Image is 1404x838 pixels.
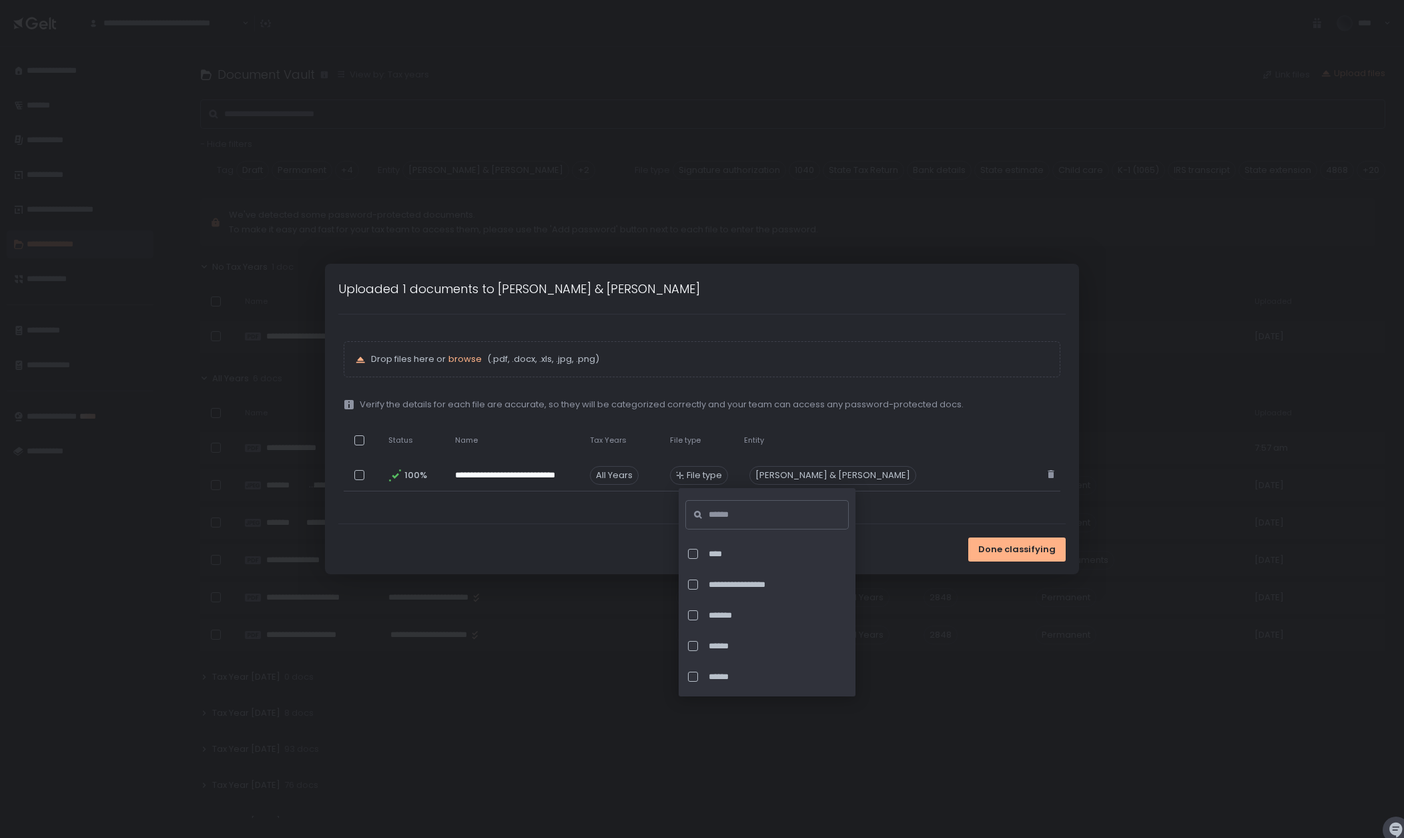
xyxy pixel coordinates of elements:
span: File type [687,469,722,481]
span: Status [388,435,413,445]
span: 100% [404,469,426,481]
span: browse [448,353,482,365]
span: All Years [590,466,639,485]
span: Done classifying [978,544,1056,556]
span: Entity [744,435,764,445]
button: browse [448,353,482,365]
p: Drop files here or [371,353,1049,365]
div: [PERSON_NAME] & [PERSON_NAME] [749,466,916,485]
span: File type [670,435,701,445]
span: (.pdf, .docx, .xls, .jpg, .png) [484,353,599,365]
button: Done classifying [968,538,1066,562]
span: Verify the details for each file are accurate, so they will be categorized correctly and your tea... [360,399,964,411]
span: Name [455,435,478,445]
h1: Uploaded 1 documents to [PERSON_NAME] & [PERSON_NAME] [338,280,700,298]
span: Tax Years [590,435,627,445]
